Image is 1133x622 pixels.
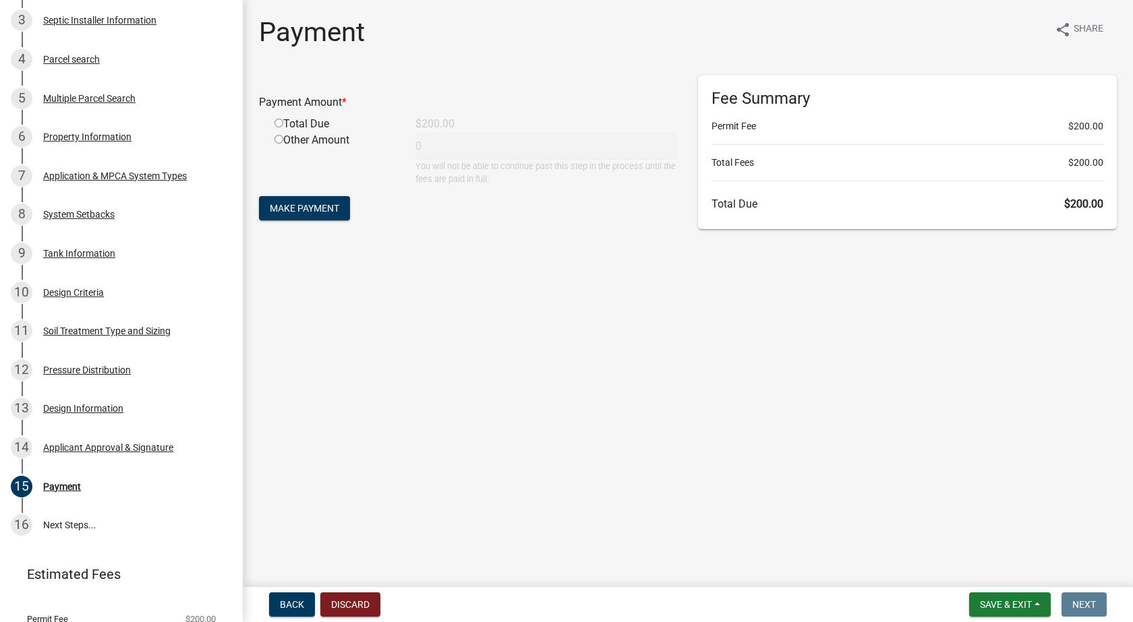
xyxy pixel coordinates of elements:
[711,119,1103,133] li: Permit Fee
[43,15,156,25] div: Septic Installer Information
[1068,156,1103,170] span: $200.00
[1062,592,1107,617] button: Next
[980,599,1032,610] span: Save & Exit
[249,94,688,111] div: Payment Amount
[43,326,171,336] div: Soil Treatment Type and Sizing
[11,282,32,303] div: 10
[1055,22,1071,38] i: share
[11,320,32,342] div: 11
[969,592,1051,617] button: Save & Exit
[11,204,32,225] div: 8
[270,203,339,214] span: Make Payment
[11,476,32,497] div: 15
[1074,22,1103,38] span: Share
[711,89,1103,108] h6: Fee Summary
[43,482,81,491] div: Payment
[43,94,136,103] div: Multiple Parcel Search
[43,365,131,375] div: Pressure Distribution
[11,9,32,31] div: 3
[711,156,1103,170] li: Total Fees
[11,49,32,70] div: 4
[11,126,32,148] div: 6
[264,132,405,185] div: Other Amount
[11,398,32,419] div: 13
[43,404,123,413] div: Design Information
[1072,599,1096,610] span: Next
[43,132,132,142] div: Property Information
[11,561,221,588] a: Estimated Fees
[264,116,405,132] div: Total Due
[1064,197,1103,210] span: $200.00
[43,249,115,258] div: Tank Information
[11,437,32,458] div: 14
[43,171,187,181] div: Application & MPCA System Types
[711,197,1103,210] h6: Total Due
[11,88,32,109] div: 5
[280,599,304,610] span: Back
[259,196,350,220] button: Make Payment
[11,359,32,381] div: 12
[1044,16,1114,42] button: shareShare
[11,243,32,264] div: 9
[43,55,100,64] div: Parcel search
[11,514,32,536] div: 16
[1068,119,1103,133] span: $200.00
[43,210,115,219] div: System Setbacks
[11,165,32,187] div: 7
[269,592,315,617] button: Back
[259,16,365,49] h1: Payment
[320,592,380,617] button: Discard
[43,288,104,297] div: Design Criteria
[43,443,173,452] div: Applicant Approval & Signature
